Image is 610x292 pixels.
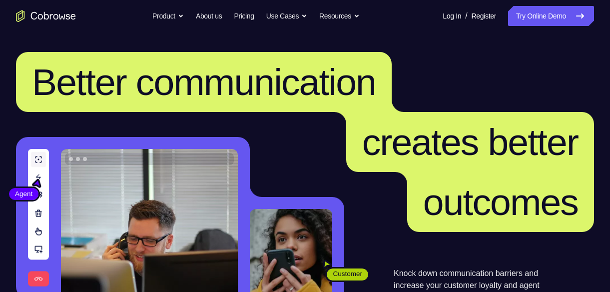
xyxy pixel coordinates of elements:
a: Go to the home page [16,10,76,22]
a: Pricing [234,6,254,26]
span: Better communication [32,61,376,103]
a: Log In [443,6,461,26]
span: / [465,10,467,22]
button: Use Cases [266,6,307,26]
span: outcomes [423,181,578,223]
span: creates better [362,121,578,163]
a: Try Online Demo [508,6,594,26]
a: Register [472,6,496,26]
a: About us [196,6,222,26]
button: Resources [319,6,360,26]
button: Product [152,6,184,26]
